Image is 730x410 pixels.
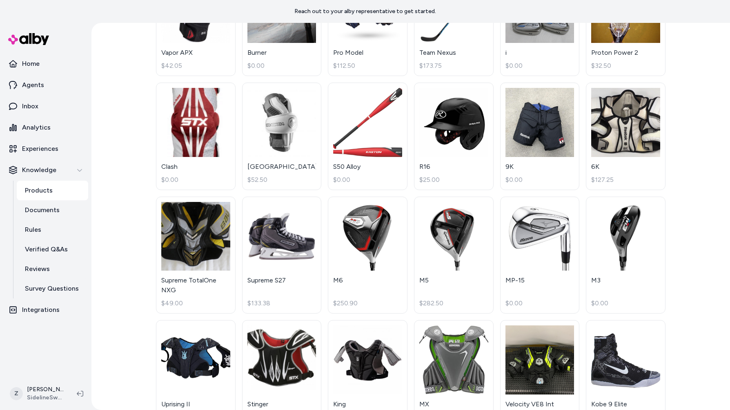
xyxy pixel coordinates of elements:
[3,160,88,180] button: Knowledge
[3,118,88,137] a: Analytics
[500,83,580,190] a: 9K9K$0.00
[586,83,665,190] a: 6K6K$127.25
[500,197,580,314] a: MP-15MP-15$0.00
[3,139,88,159] a: Experiences
[17,200,88,220] a: Documents
[22,144,58,154] p: Experiences
[22,305,60,315] p: Integrations
[8,33,49,45] img: alby Logo
[22,59,40,69] p: Home
[25,225,41,235] p: Rules
[27,385,64,394] p: [PERSON_NAME]
[3,54,88,74] a: Home
[17,279,88,298] a: Survey Questions
[156,197,236,314] a: Supreme TotalOne NXGSupreme TotalOne NXG$49.00
[22,101,38,111] p: Inbox
[328,83,407,190] a: S50 AlloyS50 Alloy$0.00
[17,220,88,240] a: Rules
[22,165,56,175] p: Knowledge
[17,240,88,259] a: Verified Q&As
[22,80,44,90] p: Agents
[25,264,50,274] p: Reviews
[17,181,88,200] a: Products
[27,394,64,402] span: SidelineSwap
[25,205,60,215] p: Documents
[25,284,79,293] p: Survey Questions
[3,96,88,116] a: Inbox
[414,197,494,314] a: M5M5$282.50
[25,244,68,254] p: Verified Q&As
[156,83,236,190] a: ClashClash$0.00
[25,186,53,195] p: Products
[3,75,88,95] a: Agents
[242,197,322,314] a: Supreme S27Supreme S27$133.38
[17,259,88,279] a: Reviews
[328,197,407,314] a: M6M6$250.90
[242,83,322,190] a: Rome[GEOGRAPHIC_DATA]$52.50
[414,83,494,190] a: R16R16$25.00
[586,197,665,314] a: M3M3$0.00
[294,7,436,16] p: Reach out to your alby representative to get started.
[5,381,70,407] button: Z[PERSON_NAME]SidelineSwap
[10,387,23,400] span: Z
[3,300,88,320] a: Integrations
[22,123,51,132] p: Analytics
